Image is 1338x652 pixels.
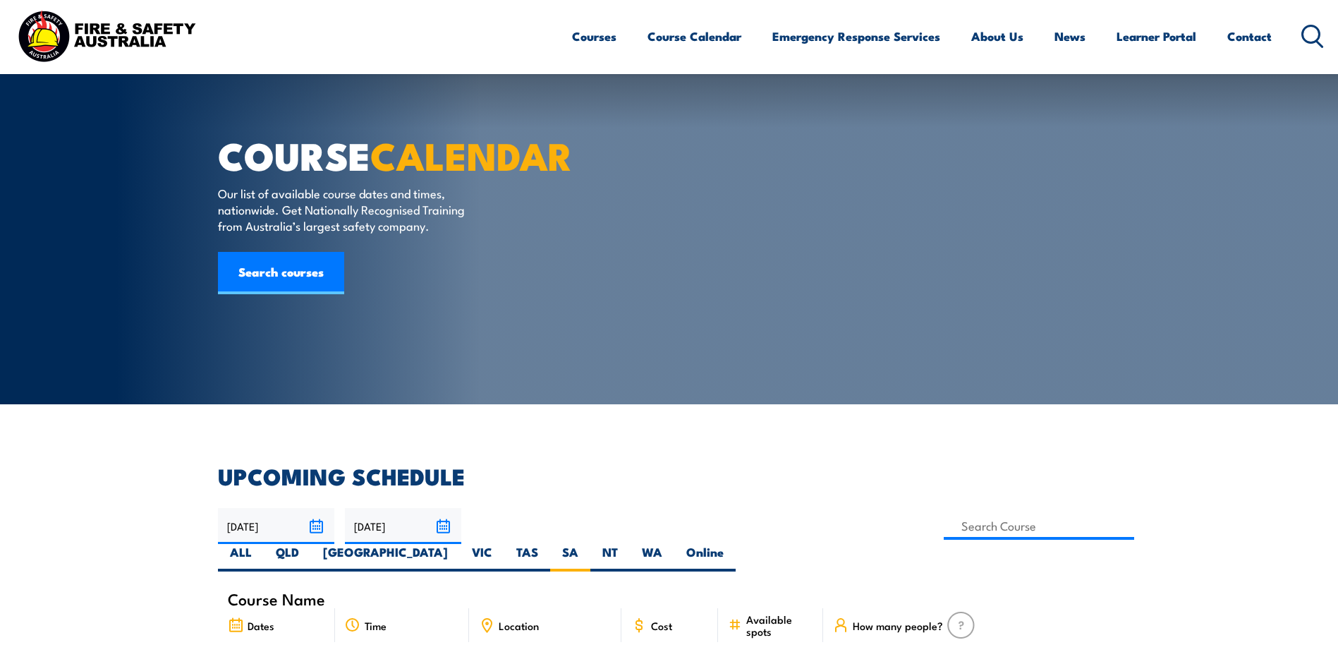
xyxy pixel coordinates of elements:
[370,125,573,183] strong: CALENDAR
[218,185,475,234] p: Our list of available course dates and times, nationwide. Get Nationally Recognised Training from...
[651,620,672,632] span: Cost
[1054,18,1085,55] a: News
[218,508,334,544] input: From date
[499,620,539,632] span: Location
[504,544,550,572] label: TAS
[264,544,311,572] label: QLD
[853,620,943,632] span: How many people?
[630,544,674,572] label: WA
[590,544,630,572] label: NT
[311,544,460,572] label: [GEOGRAPHIC_DATA]
[248,620,274,632] span: Dates
[365,620,387,632] span: Time
[572,18,616,55] a: Courses
[218,252,344,294] a: Search courses
[218,544,264,572] label: ALL
[647,18,741,55] a: Course Calendar
[746,613,813,637] span: Available spots
[550,544,590,572] label: SA
[1117,18,1196,55] a: Learner Portal
[218,466,1121,485] h2: UPCOMING SCHEDULE
[345,508,461,544] input: To date
[218,138,566,171] h1: COURSE
[772,18,940,55] a: Emergency Response Services
[944,512,1135,540] input: Search Course
[460,544,504,572] label: VIC
[1227,18,1272,55] a: Contact
[228,593,325,605] span: Course Name
[674,544,736,572] label: Online
[971,18,1023,55] a: About Us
